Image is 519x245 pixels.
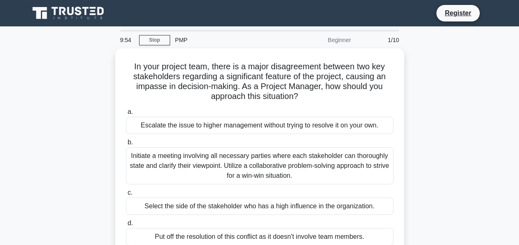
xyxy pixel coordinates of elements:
[356,32,404,48] div: 1/10
[128,189,133,196] span: c.
[115,32,139,48] div: 9:54
[126,198,393,215] div: Select the side of the stakeholder who has a high influence in the organization.
[139,35,170,45] a: Stop
[284,32,356,48] div: Beginner
[170,32,284,48] div: PMP
[440,8,476,18] a: Register
[128,139,133,146] span: b.
[128,219,133,226] span: d.
[128,108,133,115] span: a.
[126,117,393,134] div: Escalate the issue to higher management without trying to resolve it on your own.
[126,147,393,184] div: Initiate a meeting involving all necessary parties where each stakeholder can thoroughly state an...
[125,61,394,102] h5: In your project team, there is a major disagreement between two key stakeholders regarding a sign...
